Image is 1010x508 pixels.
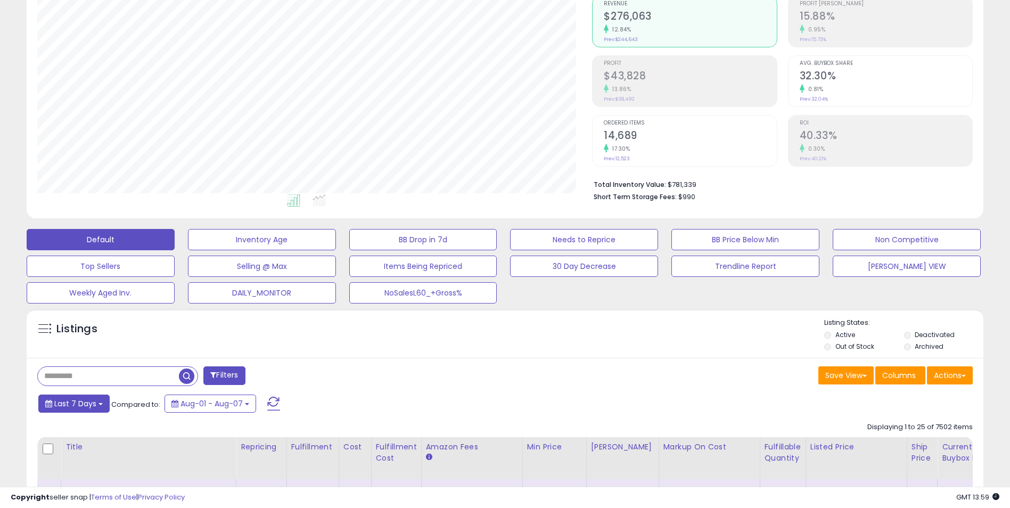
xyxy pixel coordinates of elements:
[800,120,972,126] span: ROI
[835,342,874,351] label: Out of Stock
[833,256,981,277] button: [PERSON_NAME] VIEW
[800,155,826,162] small: Prev: 40.21%
[824,318,983,328] p: Listing States:
[942,441,997,464] div: Current Buybox Price
[800,1,972,7] span: Profit [PERSON_NAME]
[810,441,902,453] div: Listed Price
[426,441,518,453] div: Amazon Fees
[927,366,973,384] button: Actions
[804,145,825,153] small: 0.30%
[800,10,972,24] h2: 15.88%
[678,192,695,202] span: $990
[510,256,658,277] button: 30 Day Decrease
[510,229,658,250] button: Needs to Reprice
[800,36,826,43] small: Prev: 15.73%
[54,398,96,409] span: Last 7 Days
[818,366,874,384] button: Save View
[165,395,256,413] button: Aug-01 - Aug-07
[671,229,819,250] button: BB Price Below Min
[604,61,776,67] span: Profit
[349,256,497,277] button: Items Being Repriced
[27,256,175,277] button: Top Sellers
[800,96,828,102] small: Prev: 32.04%
[188,256,336,277] button: Selling @ Max
[765,441,801,464] div: Fulfillable Quantity
[604,10,776,24] h2: $276,063
[604,1,776,7] span: Revenue
[604,96,635,102] small: Prev: $38,492
[38,395,110,413] button: Last 7 Days
[604,155,630,162] small: Prev: 12,523
[609,145,630,153] small: 17.30%
[604,36,638,43] small: Prev: $244,643
[594,192,677,201] b: Short Term Storage Fees:
[527,441,582,453] div: Min Price
[188,282,336,304] button: DAILY_MONITOR
[604,70,776,84] h2: $43,828
[343,441,367,453] div: Cost
[609,85,631,93] small: 13.86%
[835,330,855,339] label: Active
[594,177,965,190] li: $781,339
[591,441,654,453] div: [PERSON_NAME]
[875,366,925,384] button: Columns
[804,26,826,34] small: 0.95%
[111,399,160,409] span: Compared to:
[349,282,497,304] button: NoSalesL60_+Gross%
[800,70,972,84] h2: 32.30%
[804,85,824,93] small: 0.81%
[11,493,185,503] div: seller snap | |
[65,441,232,453] div: Title
[291,441,334,453] div: Fulfillment
[56,322,97,337] h5: Listings
[833,229,981,250] button: Non Competitive
[882,370,916,381] span: Columns
[349,229,497,250] button: BB Drop in 7d
[604,129,776,144] h2: 14,689
[915,330,955,339] label: Deactivated
[91,492,136,502] a: Terms of Use
[180,398,243,409] span: Aug-01 - Aug-07
[604,120,776,126] span: Ordered Items
[609,26,631,34] small: 12.84%
[659,437,760,479] th: The percentage added to the cost of goods (COGS) that forms the calculator for Min & Max prices.
[594,180,666,189] b: Total Inventory Value:
[915,342,943,351] label: Archived
[912,441,933,464] div: Ship Price
[27,229,175,250] button: Default
[138,492,185,502] a: Privacy Policy
[11,492,50,502] strong: Copyright
[203,366,245,385] button: Filters
[663,441,756,453] div: Markup on Cost
[188,229,336,250] button: Inventory Age
[800,129,972,144] h2: 40.33%
[241,441,282,453] div: Repricing
[671,256,819,277] button: Trendline Report
[800,61,972,67] span: Avg. Buybox Share
[27,282,175,304] button: Weekly Aged Inv.
[956,492,999,502] span: 2025-08-15 13:59 GMT
[867,422,973,432] div: Displaying 1 to 25 of 7502 items
[426,453,432,462] small: Amazon Fees.
[376,441,417,464] div: Fulfillment Cost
